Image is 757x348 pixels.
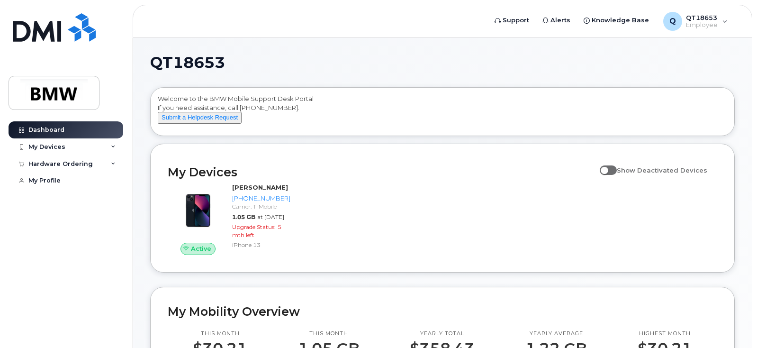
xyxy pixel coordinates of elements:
a: Submit a Helpdesk Request [158,113,242,121]
div: [PHONE_NUMBER] [232,194,293,203]
p: Yearly total [410,330,475,338]
strong: [PERSON_NAME] [232,183,288,191]
img: image20231002-3703462-1ig824h.jpeg [175,188,221,233]
a: Active[PERSON_NAME][PHONE_NUMBER]Carrier: T-Mobile1.05 GBat [DATE]Upgrade Status:5 mth leftiPhone 13 [168,183,297,255]
div: Carrier: T-Mobile [232,202,293,211]
div: Welcome to the BMW Mobile Support Desk Portal If you need assistance, call [PHONE_NUMBER]. [158,94,727,132]
div: iPhone 13 [232,241,293,249]
p: This month [298,330,360,338]
span: 1.05 GB [232,213,255,220]
p: This month [193,330,247,338]
h2: My Devices [168,165,595,179]
span: at [DATE] [257,213,284,220]
span: 5 mth left [232,223,281,238]
p: Highest month [638,330,692,338]
span: Show Deactivated Devices [617,166,707,174]
iframe: Messenger Launcher [716,307,750,341]
span: Active [191,244,211,253]
span: QT18653 [150,55,225,70]
input: Show Deactivated Devices [600,161,607,169]
p: Yearly average [525,330,587,338]
button: Submit a Helpdesk Request [158,112,242,124]
span: Upgrade Status: [232,223,276,230]
h2: My Mobility Overview [168,304,717,319]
